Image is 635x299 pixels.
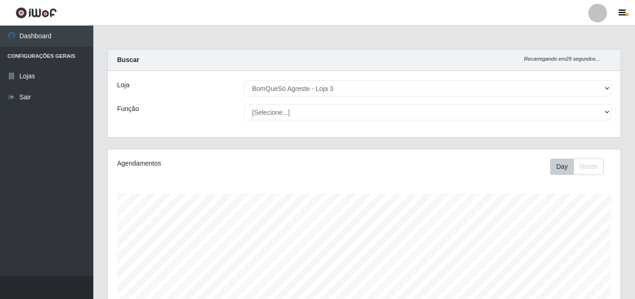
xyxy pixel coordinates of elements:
[550,159,604,175] div: First group
[550,159,611,175] div: Toolbar with button groups
[524,56,600,62] i: Recarregando em 29 segundos...
[117,159,315,168] div: Agendamentos
[550,159,574,175] button: Day
[117,80,129,90] label: Loja
[117,56,139,63] strong: Buscar
[117,104,139,114] label: Função
[15,7,57,19] img: CoreUI Logo
[573,159,604,175] button: Month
